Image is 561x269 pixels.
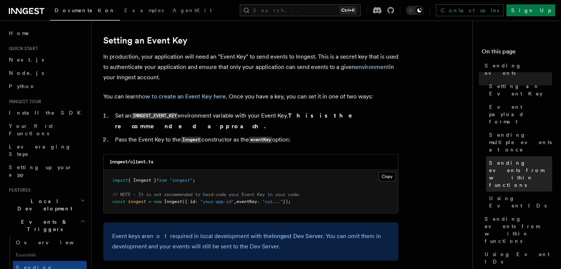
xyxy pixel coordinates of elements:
[486,128,552,156] a: Sending multiple events at once
[6,46,38,52] span: Quick start
[6,215,87,236] button: Events & Triggers
[485,215,552,245] span: Sending events from within functions
[6,161,87,181] a: Setting up your app
[482,59,552,80] a: Sending events
[16,240,92,245] span: Overview
[340,7,356,14] kbd: Ctrl+K
[489,159,552,189] span: Sending events from within functions
[110,159,153,164] code: inngest/client.ts
[154,199,162,204] span: new
[240,4,361,16] button: Search...Ctrl+K
[139,93,226,100] a: how to create an Event Key here
[173,7,212,13] span: AgentKit
[486,156,552,192] a: Sending events from within functions
[156,178,167,183] span: from
[6,66,87,80] a: Node.js
[9,57,44,63] span: Next.js
[482,248,552,268] a: Using Event IDs
[6,106,87,119] a: Install the SDK
[6,198,80,212] span: Local Development
[486,192,552,212] a: Using Event IDs
[9,83,36,89] span: Python
[6,187,31,193] span: Features
[55,7,115,13] span: Documentation
[482,47,552,59] h4: On this page
[164,199,182,204] span: Inngest
[262,199,283,204] span: "xyz..."
[236,199,257,204] span: eventKey
[115,112,363,130] strong: This is the recommended approach.
[6,27,87,40] a: Home
[9,70,44,76] span: Node.js
[406,6,424,15] button: Toggle dark mode
[6,119,87,140] a: Your first Functions
[6,80,87,93] a: Python
[103,52,398,83] p: In production, your application will need an "Event Key" to send events to Inngest. This is a sec...
[249,137,272,143] code: eventKey
[150,233,170,240] em: not
[131,113,178,119] code: INNGEST_EVENT_KEY
[6,99,41,105] span: Inngest tour
[436,4,503,16] a: Contact sales
[485,62,552,77] span: Sending events
[506,4,555,16] a: Sign Up
[272,233,323,240] a: Inngest Dev Server
[489,131,552,153] span: Sending multiple events at once
[9,110,85,116] span: Install the SDK
[182,199,195,204] span: ({ id
[112,231,389,252] p: Event keys are required in local development with the . You can omit them in development and your...
[128,178,156,183] span: { Inngest }
[482,212,552,248] a: Sending events from within functions
[112,178,128,183] span: import
[6,140,87,161] a: Leveraging Steps
[486,100,552,128] a: Event payload format
[13,249,87,261] span: Essentials
[9,123,53,136] span: Your first Functions
[50,2,120,21] a: Documentation
[195,199,198,204] span: :
[113,111,398,132] li: Set an environment variable with your Event Key.
[169,178,193,183] span: "inngest"
[124,7,164,13] span: Examples
[112,192,301,197] span: // NOTE - It is not recommended to hard-code your Event Key in your code.
[128,199,146,204] span: inngest
[257,199,260,204] span: :
[9,29,30,37] span: Home
[112,199,125,204] span: const
[149,199,151,204] span: =
[193,178,195,183] span: ;
[120,2,168,20] a: Examples
[489,103,552,125] span: Event payload format
[6,195,87,215] button: Local Development
[283,199,291,204] span: });
[181,137,201,143] code: Inngest
[200,199,234,204] span: "your-app-id"
[13,236,87,249] a: Overview
[168,2,216,20] a: AgentKit
[6,53,87,66] a: Next.js
[103,91,398,102] p: You can learn . Once you have a key, you can set it in one of two ways:
[234,199,236,204] span: ,
[113,134,398,145] li: Pass the Event Key to the constructor as the option:
[6,218,80,233] span: Events & Triggers
[355,63,389,70] a: environment
[103,35,187,46] a: Setting an Event Key
[486,80,552,100] a: Setting an Event Key
[378,172,396,181] button: Copy
[9,144,71,157] span: Leveraging Steps
[9,164,72,178] span: Setting up your app
[485,251,552,265] span: Using Event IDs
[489,83,552,97] span: Setting an Event Key
[489,195,552,209] span: Using Event IDs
